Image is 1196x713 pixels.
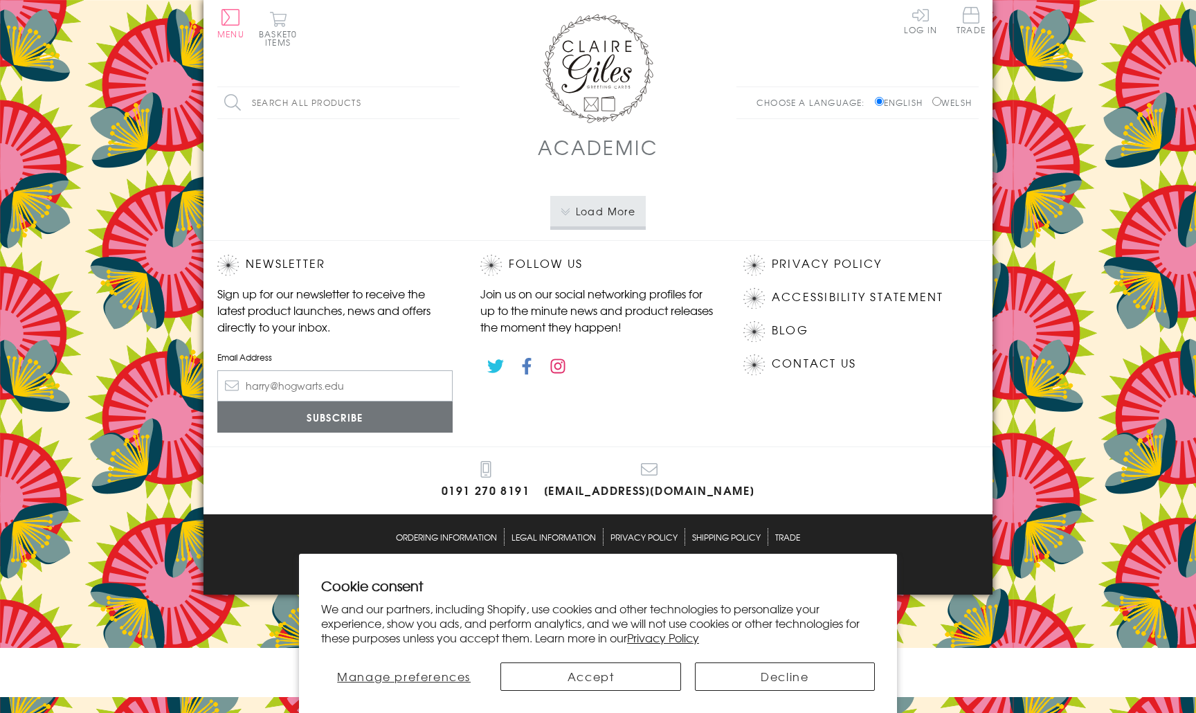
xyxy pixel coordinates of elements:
p: We and our partners, including Shopify, use cookies and other technologies to personalize your ex... [321,602,875,644]
a: Privacy Policy [610,528,678,545]
a: Trade [957,7,986,37]
a: Ordering Information [396,528,497,545]
h2: Newsletter [217,255,453,276]
button: Load More [550,196,646,226]
a: Trade [775,528,800,545]
span: Menu [217,28,244,40]
label: English [875,96,930,109]
span: Manage preferences [337,668,471,685]
p: Sign up for our newsletter to receive the latest product launches, news and offers directly to yo... [217,285,453,335]
label: Email Address [217,351,453,363]
input: Subscribe [217,401,453,433]
a: Blog [772,321,808,340]
img: Claire Giles Greetings Cards [543,14,653,123]
span: Trade [957,7,986,34]
a: Accessibility Statement [772,288,944,307]
p: Choose a language: [756,96,872,109]
a: Contact Us [772,354,856,373]
a: [EMAIL_ADDRESS][DOMAIN_NAME] [544,461,755,500]
input: English [875,97,884,106]
button: Manage preferences [321,662,487,691]
a: Legal Information [511,528,596,545]
h2: Cookie consent [321,576,875,595]
h2: Follow Us [480,255,716,276]
input: harry@hogwarts.edu [217,370,453,401]
h1: Academic [538,133,658,161]
a: Shipping Policy [692,528,761,545]
a: Privacy Policy [772,255,882,273]
button: Decline [695,662,875,691]
input: Welsh [932,97,941,106]
button: Basket0 items [259,11,297,46]
input: Search [446,87,460,118]
button: Accept [500,662,680,691]
p: Join us on our social networking profiles for up to the minute news and product releases the mome... [480,285,716,335]
button: Menu [217,9,244,38]
p: © 2025 . [217,559,979,572]
a: 0191 270 8191 [442,461,530,500]
a: Privacy Policy [627,629,699,646]
span: 0 items [265,28,297,48]
input: Search all products [217,87,460,118]
label: Welsh [932,96,972,109]
a: Log In [904,7,937,34]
